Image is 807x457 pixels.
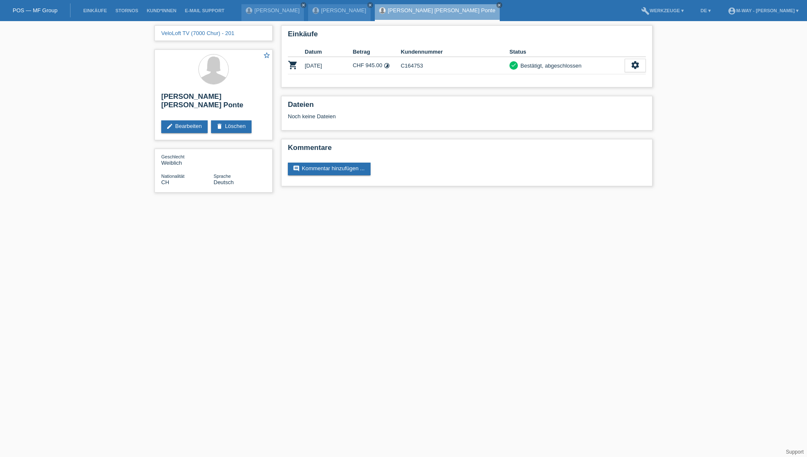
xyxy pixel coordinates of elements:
[321,7,366,14] a: [PERSON_NAME]
[181,8,229,13] a: E-Mail Support
[301,2,306,8] a: close
[111,8,142,13] a: Stornos
[166,123,173,130] i: edit
[301,3,306,7] i: close
[786,449,804,455] a: Support
[255,7,300,14] a: [PERSON_NAME]
[728,7,736,15] i: account_circle
[723,8,803,13] a: account_circlem-way - [PERSON_NAME] ▾
[368,3,372,7] i: close
[161,179,169,185] span: Schweiz
[216,123,223,130] i: delete
[288,60,298,70] i: POSP00026751
[509,47,625,57] th: Status
[518,61,582,70] div: Bestätigt, abgeschlossen
[161,92,266,114] h2: [PERSON_NAME] [PERSON_NAME] Ponte
[143,8,181,13] a: Kund*innen
[161,154,184,159] span: Geschlecht
[401,57,509,74] td: C164753
[401,47,509,57] th: Kundennummer
[353,57,401,74] td: CHF 945.00
[263,52,271,60] a: star_border
[497,3,501,7] i: close
[263,52,271,59] i: star_border
[637,8,688,13] a: buildWerkzeuge ▾
[388,7,496,14] a: [PERSON_NAME] [PERSON_NAME] Ponte
[305,57,353,74] td: [DATE]
[305,47,353,57] th: Datum
[631,60,640,70] i: settings
[353,47,401,57] th: Betrag
[511,62,517,68] i: check
[288,101,646,113] h2: Dateien
[293,165,300,172] i: comment
[288,30,646,43] h2: Einkäufe
[161,174,184,179] span: Nationalität
[288,144,646,156] h2: Kommentare
[211,120,252,133] a: deleteLöschen
[161,120,208,133] a: editBearbeiten
[288,163,371,175] a: commentKommentar hinzufügen ...
[641,7,650,15] i: build
[367,2,373,8] a: close
[79,8,111,13] a: Einkäufe
[496,2,502,8] a: close
[288,113,546,120] div: Noch keine Dateien
[214,179,234,185] span: Deutsch
[161,153,214,166] div: Weiblich
[384,63,390,69] i: Fixe Raten (24 Raten)
[161,30,234,36] a: VeloLoft TV (7000 Chur) - 201
[696,8,715,13] a: DE ▾
[13,7,57,14] a: POS — MF Group
[214,174,231,179] span: Sprache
